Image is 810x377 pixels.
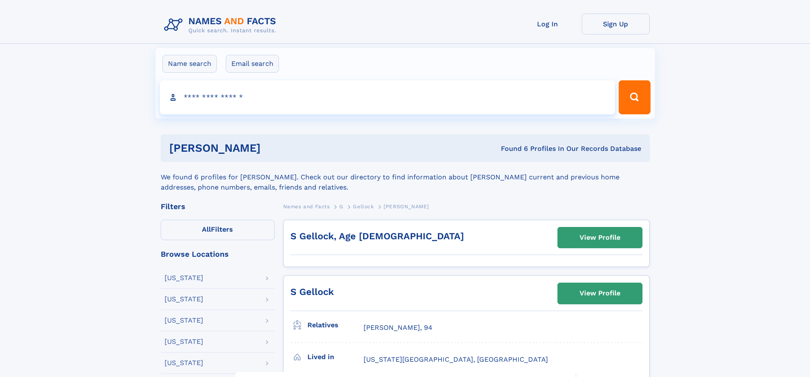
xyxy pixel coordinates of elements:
a: Log In [514,14,582,34]
a: [PERSON_NAME], 94 [364,323,432,332]
div: View Profile [580,228,620,247]
div: [US_STATE] [165,338,203,345]
div: Browse Locations [161,250,275,258]
div: [US_STATE] [165,317,203,324]
h1: [PERSON_NAME] [169,143,381,153]
label: Email search [226,55,279,73]
div: Filters [161,203,275,210]
div: View Profile [580,283,620,303]
div: [US_STATE] [165,360,203,366]
div: Found 6 Profiles In Our Records Database [381,144,641,153]
a: View Profile [558,227,642,248]
span: [US_STATE][GEOGRAPHIC_DATA], [GEOGRAPHIC_DATA] [364,355,548,363]
img: Logo Names and Facts [161,14,283,37]
a: G [339,201,344,212]
a: View Profile [558,283,642,303]
h3: Relatives [307,318,364,332]
div: We found 6 profiles for [PERSON_NAME]. Check out our directory to find information about [PERSON_... [161,162,650,193]
span: G [339,204,344,210]
label: Filters [161,220,275,240]
h3: Lived in [307,350,364,364]
span: Gellock [353,204,374,210]
span: [PERSON_NAME] [384,204,429,210]
a: Names and Facts [283,201,330,212]
button: Search Button [619,80,650,114]
div: [US_STATE] [165,296,203,303]
span: All [202,225,211,233]
a: Sign Up [582,14,650,34]
label: Name search [162,55,217,73]
div: [US_STATE] [165,275,203,281]
input: search input [160,80,615,114]
a: Gellock [353,201,374,212]
a: S Gellock, Age [DEMOGRAPHIC_DATA] [290,231,464,241]
a: S Gellock [290,286,334,297]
